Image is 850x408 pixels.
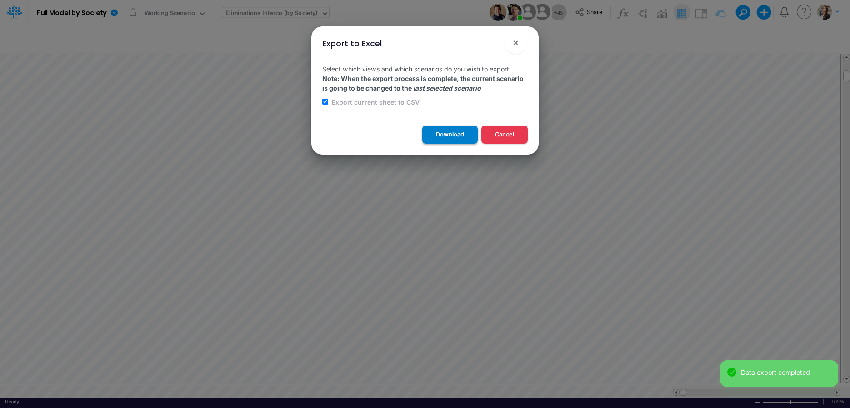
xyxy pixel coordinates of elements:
span: × [513,37,519,48]
div: Export to Excel [322,37,382,50]
div: Data export completed [741,368,831,377]
strong: Note: When the export process is complete, the current scenario is going to be changed to the [322,75,524,92]
button: Download [422,126,478,143]
button: Cancel [481,126,528,143]
button: Close [505,32,526,54]
label: Export current sheet to CSV [330,97,420,107]
em: last selected scenario [413,84,481,92]
div: Select which views and which scenarios do you wish to export. [315,57,535,118]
